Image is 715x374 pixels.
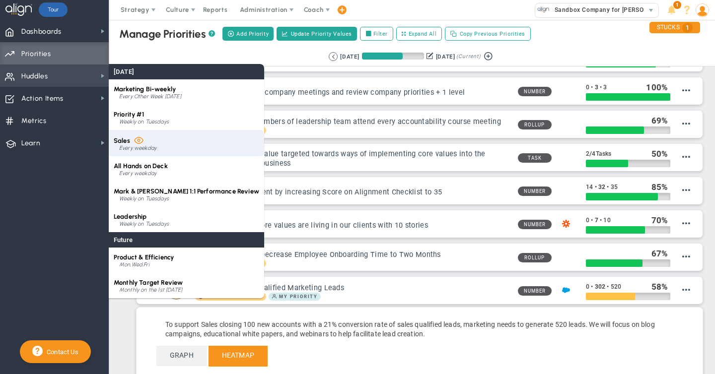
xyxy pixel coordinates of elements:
span: 302 [595,283,605,290]
span: Task [518,153,552,163]
span: Monthly Target Review [114,279,183,286]
div: STUCKS [649,22,700,33]
span: Priorities [21,44,51,64]
div: Weekly on Tuesdays [119,196,259,202]
button: Copy Previous Priorities [445,27,531,41]
span: 1 [682,23,693,33]
h3: Kick off Align - 2 members of leadership team attend every accountability course meeting [195,117,510,126]
div: % [651,281,671,292]
span: Sandbox Company for [PERSON_NAME] [550,3,671,16]
span: 14 [586,184,593,190]
div: Weekly on Tuesdays [119,119,259,125]
div: [DATE] [436,52,455,61]
span: 67 [651,249,661,258]
span: Tasks [596,150,612,157]
span: 1 [673,1,681,9]
span: 35 [611,184,618,190]
span: Leadership [114,213,147,220]
img: 33587.Company.photo [537,3,550,16]
button: Go to previous period [329,52,338,61]
span: Viewer [134,135,143,144]
div: % [651,182,671,192]
img: 51354.Person.photo [696,3,709,17]
span: Learn [21,133,40,154]
span: Strategy [121,6,149,13]
div: Future [109,232,264,248]
span: Huddles [21,66,48,87]
span: 0 [586,217,589,224]
span: All Hands on Deck [114,162,168,170]
div: Every weekday [119,171,259,177]
span: Number [518,187,552,196]
span: • [600,84,602,91]
span: Sales [114,137,130,144]
span: • [591,283,593,290]
span: Number [518,286,552,296]
div: Period Progress: 66% Day 60 of 90 with 30 remaining. [362,53,424,60]
span: Heatmap [209,346,268,365]
span: Administration [240,6,287,13]
h3: Increase Alignment by increasing Score on Alignment Checklist to 35 [207,187,510,197]
span: 100 [646,82,661,92]
span: Product & Efficiency [114,253,174,261]
span: Rollup [518,253,552,262]
span: • [600,217,602,224]
span: 520 [611,283,621,290]
span: Mark & [PERSON_NAME] 1:1 Performance Review [114,187,259,195]
span: • [591,84,593,91]
span: 2 4 [586,150,611,157]
span: 69 [651,116,661,125]
span: (Current) [456,52,480,61]
span: Culture [166,6,189,13]
span: 58 [651,282,661,292]
span: 7 [595,217,598,224]
div: Every Other Week [DATE] [119,94,259,100]
button: Update Priority Values [277,27,357,41]
span: Metrics [21,111,47,131]
div: [DATE] [109,64,264,79]
div: Monthly on the 1st [DATE] [119,287,259,293]
span: / [589,150,592,157]
h3: Create a day of value targeted towards ways of implementing core values into the everyday of the ... [207,149,510,168]
span: Dashboards [21,21,62,42]
span: 50 [651,149,661,159]
span: Marketing Bi-weekly [114,85,176,93]
div: % [646,82,670,93]
span: Number [518,220,552,229]
button: Expand All [396,27,442,41]
span: Expand All [409,30,437,38]
span: select [644,3,658,17]
h3: Create 520 Sales Qualified Marketing Leads [195,283,510,293]
span: 3 [603,84,607,91]
span: Copy Previous Priorities [460,30,525,38]
div: Manage Priorities [119,27,215,41]
span: Rollup [518,120,552,129]
span: 85 [651,182,661,192]
span: Number [518,87,552,96]
span: • [607,283,609,290]
span: 3 [595,84,598,91]
button: Add Priority [222,27,274,41]
div: % [651,248,671,259]
h3: Training Program - Decrease Employee Onboarding Time to Two Months [195,250,510,259]
span: Priority #1 [114,111,144,118]
div: % [651,148,671,159]
h3: Show how our core values are living in our clients with 10 stories [207,221,510,230]
span: My Priority [269,293,321,301]
span: • [607,184,609,190]
span: 32 [598,184,605,190]
div: Every weekday [119,145,259,151]
span: 0 [586,84,589,91]
div: % [651,215,671,226]
span: 70 [651,215,661,225]
label: Filter [360,27,393,41]
span: Add Priority [236,30,269,38]
span: My Priority [279,294,318,299]
span: To support Sales closing 100 new accounts with a 21% conversion rate of sales qualified leads, ma... [156,320,683,339]
span: Coach [304,6,324,13]
img: Salesforce Enabled<br />Sandbox: Quarterly Leads and Opportunities [562,286,570,294]
div: Mon,Wed,Fri [119,262,259,268]
span: • [591,217,593,224]
span: • [595,184,597,190]
span: 0 [586,283,589,290]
